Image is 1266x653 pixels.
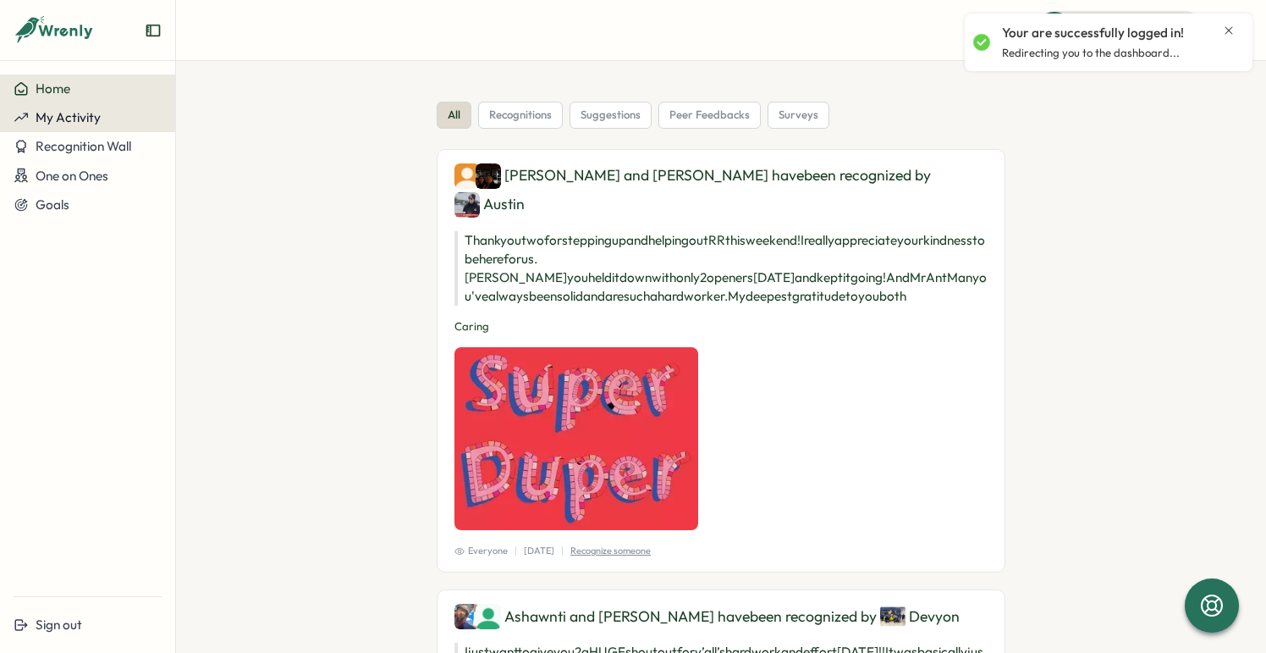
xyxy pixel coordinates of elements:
[454,319,988,335] p: Caring
[454,604,480,629] img: Ashawnti Shavers
[448,108,460,123] span: all
[36,138,131,154] span: Recognition Wall
[454,604,988,629] div: Ashawnti and [PERSON_NAME] have been recognized by
[454,231,988,306] p: Thank you two for stepping up and helping out RR this weekend! I really appreciate your kindness ...
[36,168,108,184] span: One on Ones
[581,108,641,123] span: suggestions
[454,347,698,530] img: Recognition Image
[1222,24,1236,37] button: Close notification
[454,192,525,218] div: Austin
[36,196,69,213] span: Goals
[779,108,818,123] span: surveys
[1035,11,1203,48] button: Quick Actions
[36,617,82,633] span: Sign out
[145,22,162,39] button: Expand sidebar
[454,163,988,218] div: [PERSON_NAME] and [PERSON_NAME] have been recognized by
[669,108,750,123] span: peer feedbacks
[454,163,480,189] img: Elliot Wilson
[524,544,554,558] p: [DATE]
[454,544,508,558] span: Everyone
[476,163,501,189] img: Anthony Gomez
[489,108,552,123] span: recognitions
[36,80,70,97] span: Home
[36,109,101,125] span: My Activity
[515,544,517,558] p: |
[1002,46,1180,61] p: Redirecting you to the dashboard...
[880,604,960,629] div: Devyon
[880,604,905,629] img: Devyon Johnson
[476,604,501,629] img: Wilson Velasquez
[454,192,480,218] img: Austin Murdock
[570,544,651,558] p: Recognize someone
[1002,24,1184,42] p: Your are successfully logged in!
[561,544,564,558] p: |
